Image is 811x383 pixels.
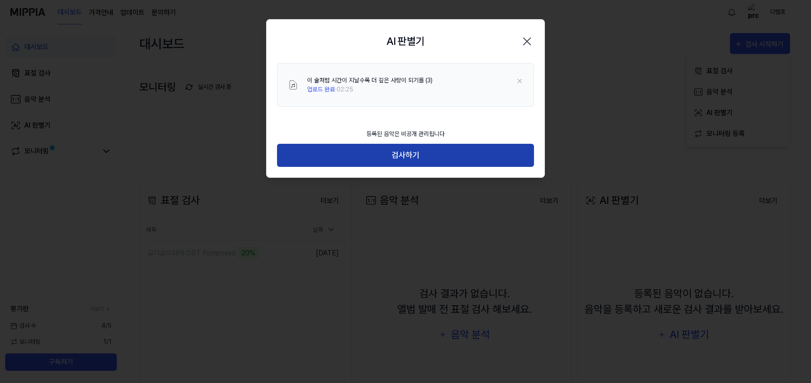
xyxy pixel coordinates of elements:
div: 이 술처럼 시간이 지날수록 더 깊은 사랑이 되기를 (3) [307,76,433,85]
div: · 02:25 [307,85,433,94]
button: 검사하기 [277,144,534,167]
span: 업로드 완료 [307,86,335,93]
h2: AI 판별기 [386,34,424,49]
div: 등록된 음악은 비공개 관리됩니다 [361,124,450,144]
img: File Select [288,80,298,90]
